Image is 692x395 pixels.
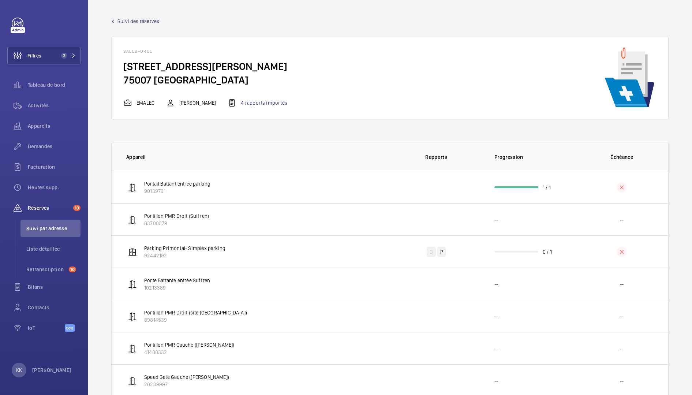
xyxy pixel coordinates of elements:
p: 0 / 1 [543,248,552,256]
div: [PERSON_NAME] [166,98,216,107]
span: Appareils [28,122,81,130]
div: Q [427,247,436,257]
p: 1 / 1 [543,184,551,191]
p: Portillon PMR Droit (Suffren) [144,212,209,220]
span: Suivi des réserves [117,18,159,25]
p: Portail Battant entrée parking [144,180,210,187]
p: -- [494,280,498,288]
p: -- [620,280,624,288]
span: Contacts [28,304,81,311]
span: Liste détaillée [26,245,81,253]
span: Filtres [27,52,41,59]
p: Portillon PMR Droit (site [GEOGRAPHIC_DATA]) [144,309,247,316]
div: EMALEC [123,98,154,107]
p: Portillon PMR Gauche ([PERSON_NAME]) [144,341,235,349]
p: Speed Gate Gauche ([PERSON_NAME]) [144,373,229,381]
p: 41488332 [144,349,235,356]
p: 90139791 [144,187,210,195]
p: -- [494,313,498,320]
span: Activités [28,102,81,109]
button: Filtres2 [7,47,81,64]
span: Facturation [28,163,81,171]
p: 89814539 [144,316,247,324]
p: -- [620,313,624,320]
span: 10 [69,267,76,272]
p: Porte Battante entrée Suffren [144,277,210,284]
p: -- [620,345,624,352]
img: automatic_door.svg [128,280,137,288]
span: Suivi par adresse [26,225,81,232]
div: 4 rapports importés [228,98,287,107]
span: Tableau de bord [28,81,81,89]
img: automatic_door.svg [128,215,137,224]
span: Demandes [28,143,81,150]
span: IoT [28,324,65,332]
p: 10213389 [144,284,210,291]
p: -- [494,345,498,352]
span: 2 [61,53,67,59]
div: P [437,247,446,257]
h4: SALESFORCE [123,49,299,60]
p: [PERSON_NAME] [32,366,72,374]
p: Progression [494,153,576,161]
p: Appareil [126,153,390,161]
span: Beta [65,324,75,332]
p: 92442192 [144,252,225,259]
p: -- [494,216,498,223]
p: -- [620,216,624,223]
p: Échéance [581,153,663,161]
span: Réserves [28,204,70,212]
span: Heures supp. [28,184,81,191]
span: Bilans [28,283,81,291]
p: Parking Primonial- Simplex parking [144,245,225,252]
span: 10 [73,205,81,211]
p: -- [620,377,624,384]
img: automatic_door.svg [128,183,137,192]
img: automatic_door.svg [128,376,137,385]
h4: [STREET_ADDRESS][PERSON_NAME] 75007 [GEOGRAPHIC_DATA] [123,60,299,87]
img: elevator.svg [128,247,137,256]
p: Rapports [395,153,478,161]
p: KK [16,366,22,374]
img: automatic_door.svg [128,312,137,321]
img: automatic_door.svg [128,344,137,353]
span: Retranscription [26,266,66,273]
p: -- [494,377,498,384]
p: 20239997 [144,381,229,388]
p: 83700379 [144,220,209,227]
